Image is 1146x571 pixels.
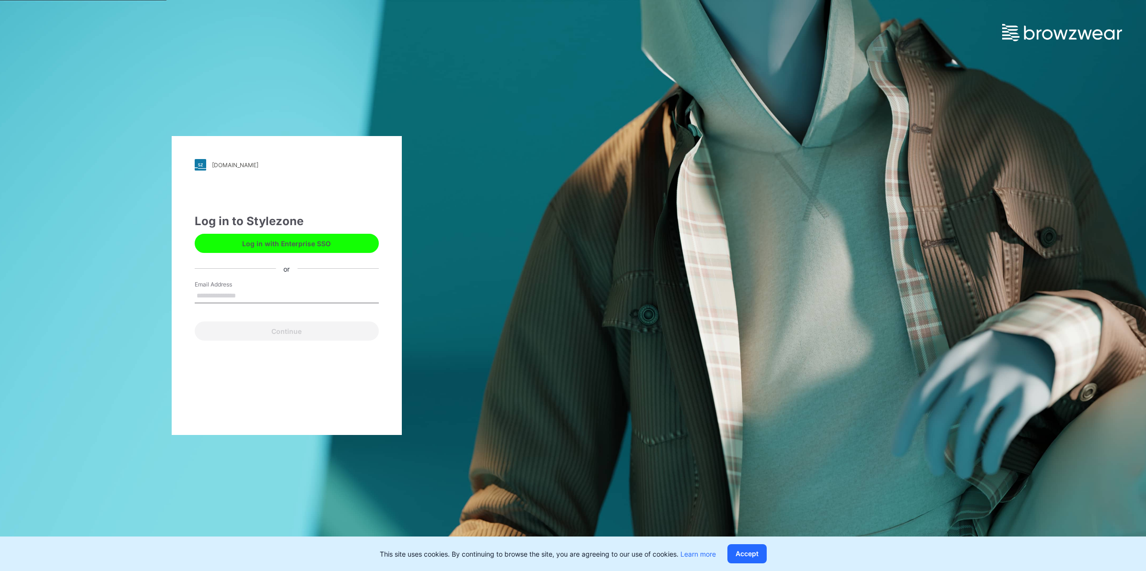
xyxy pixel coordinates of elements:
[1002,24,1122,41] img: browzwear-logo.e42bd6dac1945053ebaf764b6aa21510.svg
[195,234,379,253] button: Log in with Enterprise SSO
[680,550,716,558] a: Learn more
[195,159,379,171] a: [DOMAIN_NAME]
[195,159,206,171] img: stylezone-logo.562084cfcfab977791bfbf7441f1a819.svg
[380,549,716,559] p: This site uses cookies. By continuing to browse the site, you are agreeing to our use of cookies.
[195,213,379,230] div: Log in to Stylezone
[212,161,258,169] div: [DOMAIN_NAME]
[276,263,297,274] div: or
[195,280,262,289] label: Email Address
[727,544,767,563] button: Accept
